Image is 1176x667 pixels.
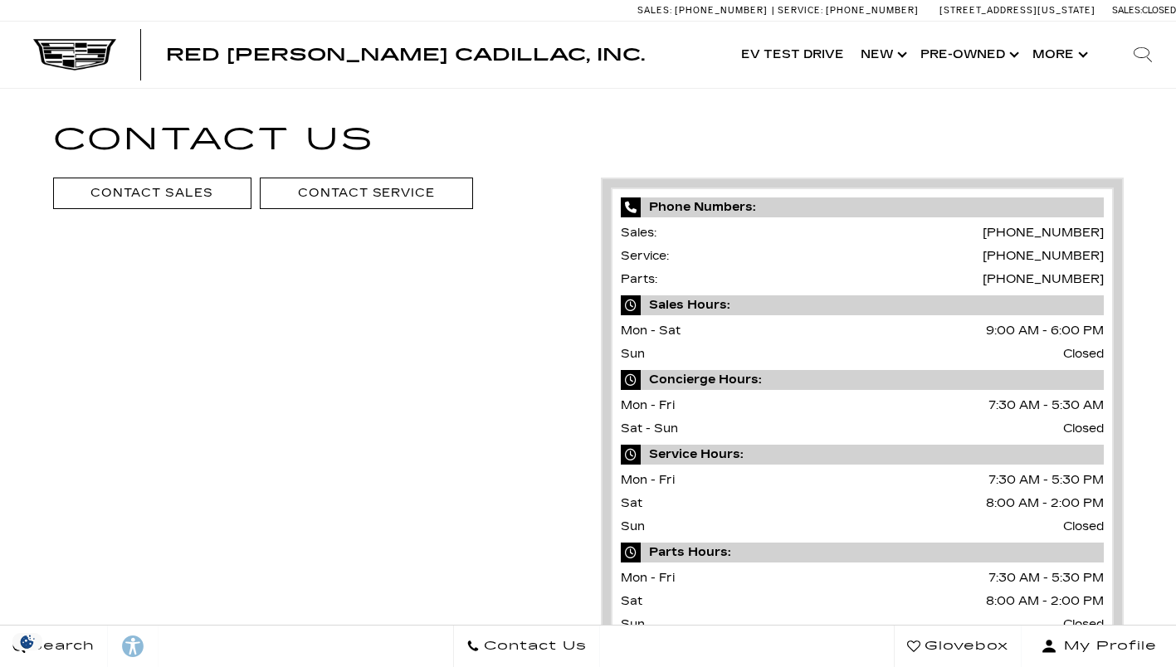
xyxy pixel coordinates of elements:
[53,115,1124,164] h1: Contact Us
[166,45,645,65] span: Red [PERSON_NAME] Cadillac, Inc.
[621,370,1104,390] span: Concierge Hours:
[1063,613,1104,636] span: Closed
[826,5,919,16] span: [PHONE_NUMBER]
[8,633,46,650] section: Click to Open Cookie Consent Modal
[1057,635,1157,658] span: My Profile
[988,567,1104,590] span: 7:30 AM - 5:30 PM
[637,5,672,16] span: Sales:
[852,22,912,88] a: New
[983,272,1104,286] a: [PHONE_NUMBER]
[1112,5,1142,16] span: Sales:
[778,5,823,16] span: Service:
[260,178,473,208] a: Contact Service
[621,519,645,533] span: Sun
[939,5,1095,16] a: [STREET_ADDRESS][US_STATE]
[920,635,1008,658] span: Glovebox
[621,496,642,510] span: Sat
[8,633,46,650] img: Opt-Out Icon
[772,6,923,15] a: Service: [PHONE_NUMBER]
[1022,626,1176,667] button: Open user profile menu
[33,39,116,71] img: Cadillac Dark Logo with Cadillac White Text
[621,445,1104,465] span: Service Hours:
[986,492,1104,515] span: 8:00 AM - 2:00 PM
[621,473,675,487] span: Mon - Fri
[26,635,95,658] span: Search
[166,46,645,63] a: Red [PERSON_NAME] Cadillac, Inc.
[621,617,645,631] span: Sun
[983,226,1104,240] a: [PHONE_NUMBER]
[621,197,1104,217] span: Phone Numbers:
[894,626,1022,667] a: Glovebox
[1024,22,1093,88] button: More
[621,594,642,608] span: Sat
[986,590,1104,613] span: 8:00 AM - 2:00 PM
[912,22,1024,88] a: Pre-Owned
[637,6,772,15] a: Sales: [PHONE_NUMBER]
[1142,5,1176,16] span: Closed
[621,421,678,436] span: Sat - Sun
[675,5,768,16] span: [PHONE_NUMBER]
[621,295,1104,315] span: Sales Hours:
[621,226,656,240] span: Sales:
[988,394,1104,417] span: 7:30 AM - 5:30 AM
[1063,515,1104,538] span: Closed
[621,249,669,263] span: Service:
[733,22,852,88] a: EV Test Drive
[621,347,645,361] span: Sun
[621,543,1104,562] span: Parts Hours:
[983,249,1104,263] a: [PHONE_NUMBER]
[1063,417,1104,441] span: Closed
[621,398,675,412] span: Mon - Fri
[1063,343,1104,366] span: Closed
[988,469,1104,492] span: 7:30 AM - 5:30 PM
[480,635,587,658] span: Contact Us
[621,324,681,338] span: Mon - Sat
[621,571,675,585] span: Mon - Fri
[53,178,251,208] a: Contact Sales
[986,319,1104,343] span: 9:00 AM - 6:00 PM
[621,272,657,286] span: Parts:
[453,626,600,667] a: Contact Us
